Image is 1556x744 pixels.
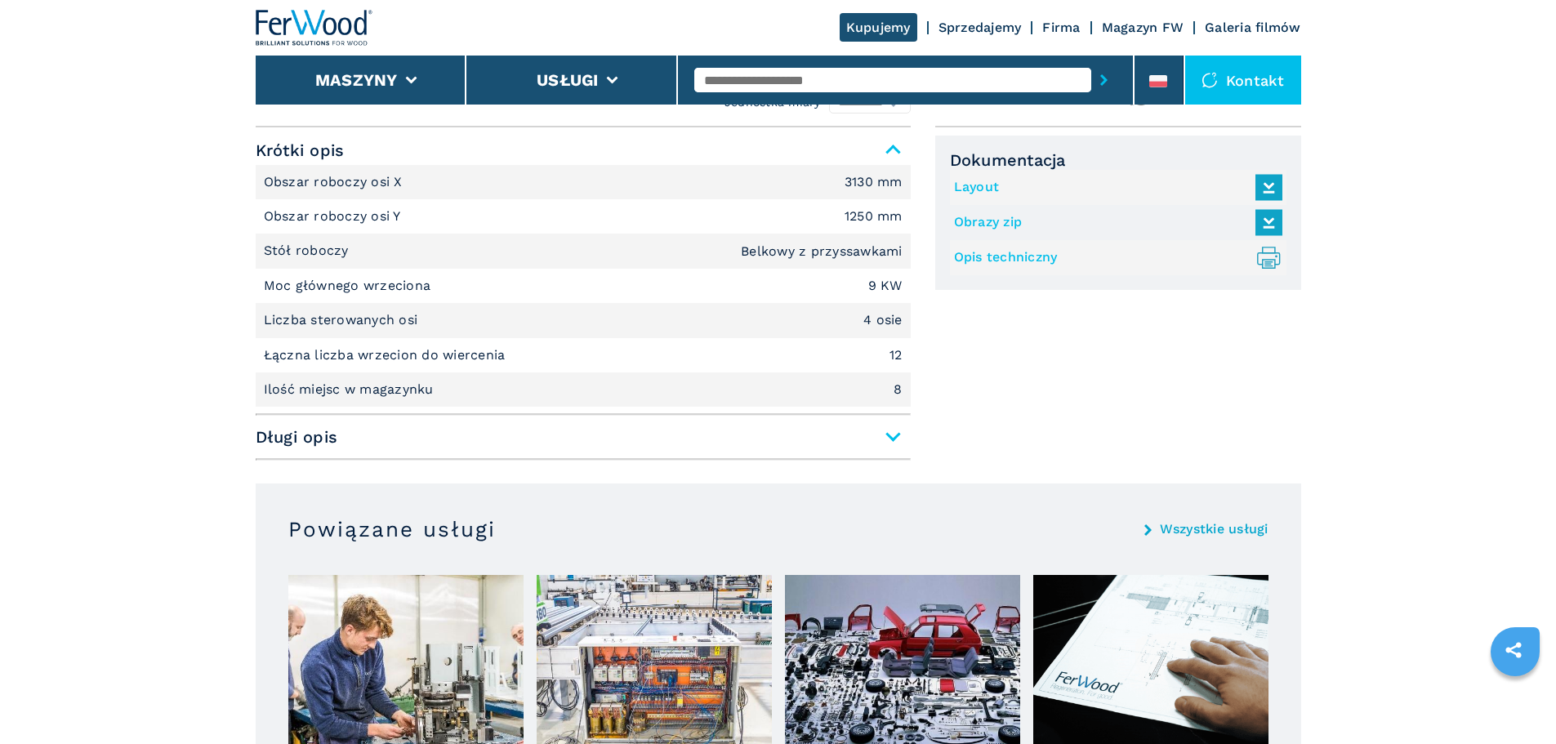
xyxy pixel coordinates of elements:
span: Długi opis [256,422,911,452]
span: Krótki opis [256,136,911,165]
button: Usługi [537,70,599,90]
p: Ilość miejsc w magazynku [264,381,438,399]
p: Obszar roboczy osi X [264,173,407,191]
div: Krótki opis [256,165,911,408]
p: Liczba sterowanych osi [264,311,422,329]
button: Maszyny [315,70,398,90]
a: Firma [1042,20,1080,35]
div: Kontakt [1185,56,1301,105]
a: Kupujemy [840,13,917,42]
a: Layout [954,174,1274,201]
em: Belkowy z przyssawkami [741,245,903,258]
em: 9 KW [868,279,903,292]
em: 1250 mm [845,210,903,223]
button: submit-button [1091,61,1117,99]
img: Ferwood [256,10,373,46]
img: Kontakt [1202,72,1218,88]
iframe: Chat [1487,670,1544,732]
a: Wszystkie usługi [1160,523,1268,536]
p: Stół roboczy [264,242,353,260]
p: Moc głównego wrzeciona [264,277,435,295]
h3: Powiązane usługi [288,516,496,542]
a: Galeria filmów [1205,20,1301,35]
a: Magazyn FW [1102,20,1184,35]
a: sharethis [1493,630,1534,670]
a: Opis techniczny [954,244,1274,271]
em: 4 osie [863,314,903,327]
span: Dokumentacja [950,150,1286,170]
em: 8 [894,383,902,396]
em: 12 [889,349,903,362]
em: 3130 mm [845,176,903,189]
a: Obrazy zip [954,209,1274,236]
a: Sprzedajemy [939,20,1022,35]
p: Obszar roboczy osi Y [264,207,405,225]
p: Łączna liczba wrzecion do wiercenia [264,346,510,364]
